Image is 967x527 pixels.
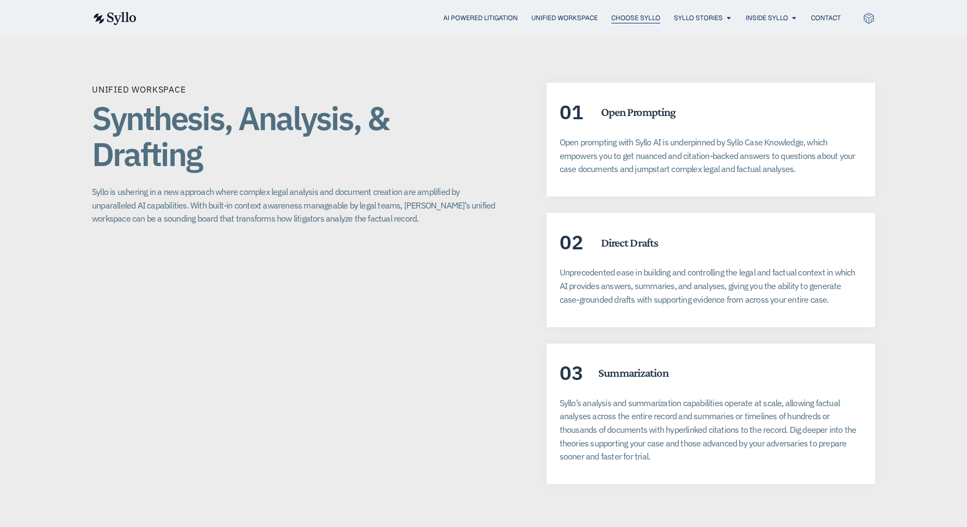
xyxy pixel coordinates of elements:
[560,229,584,255] span: 02
[560,360,584,385] span: 03
[92,185,503,225] p: Syllo is ushering in a new approach where complex legal analysis and document creation are amplif...
[92,100,503,172] h1: Synthesis, Analysis, & Drafting
[443,13,518,23] a: AI Powered Litigation
[674,13,723,23] a: Syllo Stories
[531,13,598,23] a: Unified Workspace
[611,13,660,23] a: Choose Syllo
[746,13,788,23] a: Inside Syllo
[560,99,584,125] span: 01
[158,13,841,23] div: Menu Toggle
[92,12,137,25] img: syllo
[158,13,841,23] nav: Menu
[560,136,862,176] p: Open prompting with Syllo AI is underpinned by Syllo Case Knowledge, which empowers you to get nu...
[560,266,862,306] p: Unprecedented ease in building and controlling the legal and factual context in which AI provides...
[92,83,503,96] p: Unified Workspace
[811,13,841,23] a: Contact
[601,236,659,250] h5: Direct Drafts
[560,397,857,462] span: Syllo’s analysis and summarization capabilities operate at scale, allowing factual analyses acros...
[598,366,668,380] h5: Summarization​
[601,105,676,119] h5: Open Prompting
